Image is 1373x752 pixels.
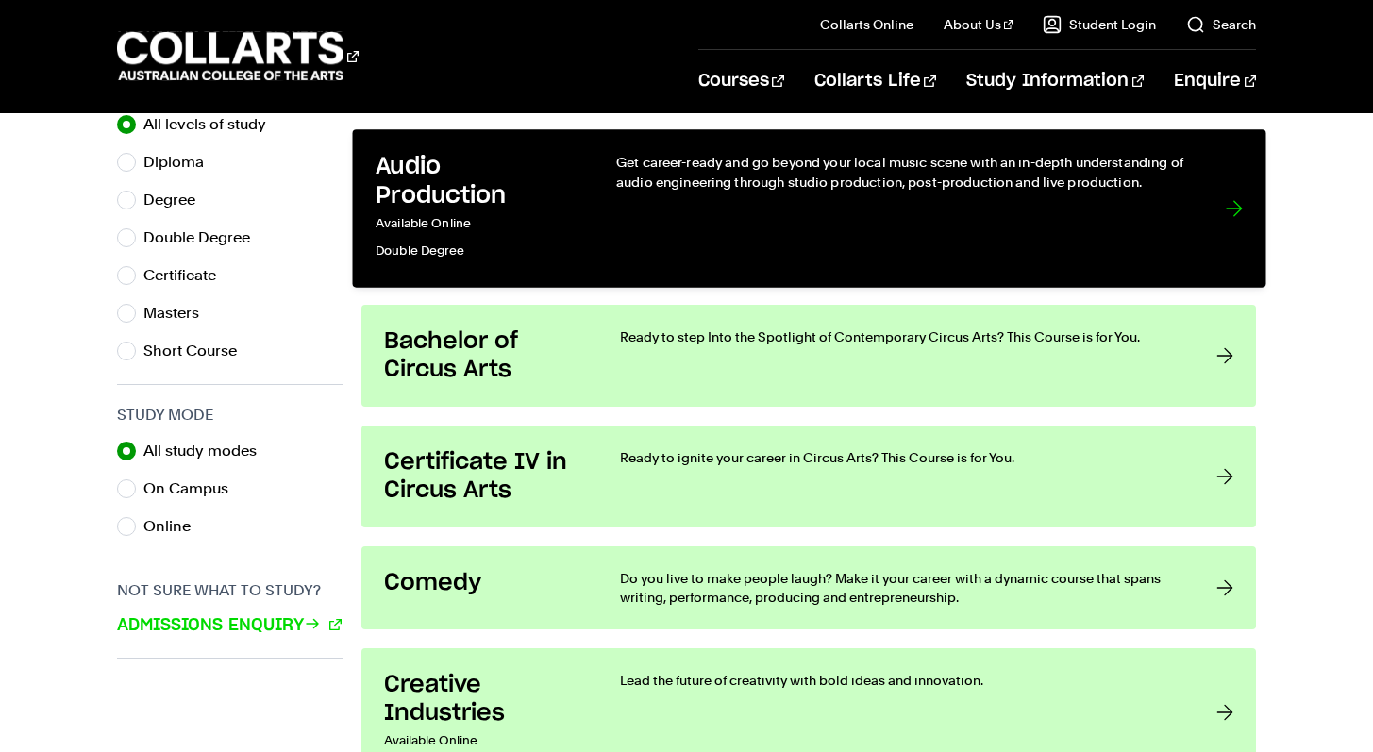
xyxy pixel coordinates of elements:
[143,111,281,138] label: All levels of study
[361,305,1257,407] a: Bachelor of Circus Arts Ready to step Into the Spotlight of Contemporary Circus Arts? This Course...
[1174,50,1256,112] a: Enquire
[1043,15,1156,34] a: Student Login
[143,300,214,326] label: Masters
[616,153,1187,192] p: Get career-ready and go beyond your local music scene with an in-depth understanding of audio eng...
[143,262,231,289] label: Certificate
[143,187,210,213] label: Degree
[820,15,913,34] a: Collarts Online
[352,130,1265,288] a: Audio Production Available OnlineDouble Degree Get career-ready and go beyond your local music sc...
[376,153,578,210] h3: Audio Production
[143,476,243,502] label: On Campus
[1186,15,1256,34] a: Search
[698,50,784,112] a: Courses
[117,579,343,602] h3: Not sure what to study?
[143,338,252,364] label: Short Course
[620,569,1180,607] p: Do you live to make people laugh? Make it your career with a dynamic course that spans writing, p...
[376,210,578,238] p: Available Online
[117,29,359,83] div: Go to homepage
[944,15,1013,34] a: About Us
[384,327,582,384] h3: Bachelor of Circus Arts
[143,225,265,251] label: Double Degree
[376,238,578,265] p: Double Degree
[117,613,342,638] a: Admissions Enquiry
[384,448,582,505] h3: Certificate IV in Circus Arts
[361,546,1257,629] a: Comedy Do you live to make people laugh? Make it your career with a dynamic course that spans wri...
[966,50,1144,112] a: Study Information
[117,404,343,426] h3: Study Mode
[143,149,219,175] label: Diploma
[620,448,1180,467] p: Ready to ignite your career in Circus Arts? This Course is for You.
[361,426,1257,527] a: Certificate IV in Circus Arts Ready to ignite your career in Circus Arts? This Course is for You.
[814,50,936,112] a: Collarts Life
[143,438,272,464] label: All study modes
[384,671,582,727] h3: Creative Industries
[384,569,582,597] h3: Comedy
[620,327,1180,346] p: Ready to step Into the Spotlight of Contemporary Circus Arts? This Course is for You.
[143,513,206,540] label: Online
[620,671,1180,690] p: Lead the future of creativity with bold ideas and innovation.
